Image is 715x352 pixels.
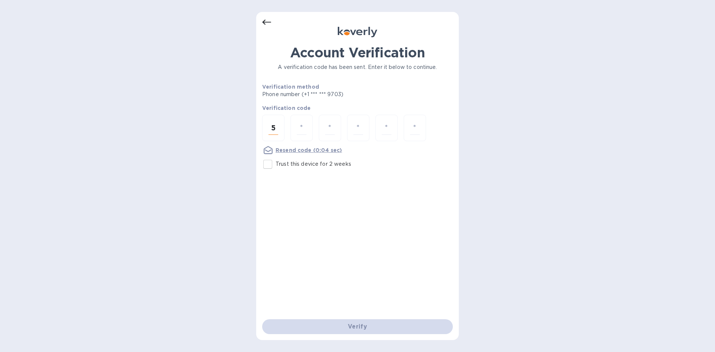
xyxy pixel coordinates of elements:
p: Trust this device for 2 weeks [276,160,351,168]
b: Verification method [262,84,319,90]
p: A verification code has been sent. Enter it below to continue. [262,63,453,71]
p: Phone number (+1 *** *** 9703) [262,91,400,98]
h1: Account Verification [262,45,453,60]
p: Verification code [262,104,453,112]
u: Resend code (0:04 sec) [276,147,342,153]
